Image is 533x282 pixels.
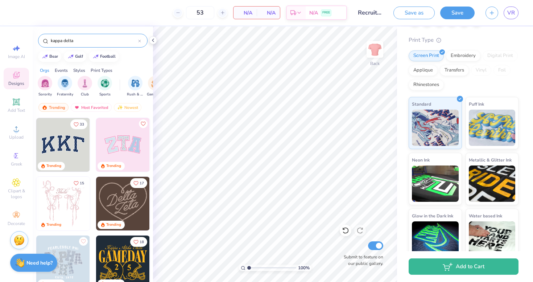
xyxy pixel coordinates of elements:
[42,54,48,59] img: trend_line.gif
[117,105,123,110] img: Newest.gif
[38,76,52,97] div: filter for Sorority
[147,76,164,97] div: filter for Game Day
[79,237,88,246] button: Like
[49,54,58,58] div: bear
[106,163,121,169] div: Trending
[38,76,52,97] button: filter button
[140,240,144,244] span: 18
[469,221,516,258] img: Water based Ink
[139,119,148,128] button: Like
[4,188,29,200] span: Clipart & logos
[96,177,150,230] img: 12710c6a-dcc0-49ce-8688-7fe8d5f96fe2
[149,177,203,230] img: ead2b24a-117b-4488-9b34-c08fd5176a7b
[50,37,138,44] input: Try "Alpha"
[370,60,380,67] div: Back
[409,258,518,275] button: Add to Cart
[147,76,164,97] button: filter button
[99,92,111,97] span: Sports
[91,67,112,74] div: Print Types
[469,156,512,164] span: Metallic & Glitter Ink
[26,259,53,266] strong: Need help?
[140,181,144,185] span: 17
[471,65,491,76] div: Vinyl
[74,105,80,110] img: most_fav.gif
[93,54,99,59] img: trend_line.gif
[75,54,83,58] div: golf
[309,9,318,17] span: N/A
[71,103,112,112] div: Most Favorited
[96,118,150,172] img: 9980f5e8-e6a1-4b4a-8839-2b0e9349023c
[57,92,73,97] span: Fraternity
[55,67,68,74] div: Events
[8,81,24,86] span: Designs
[469,110,516,146] img: Puff Ink
[8,221,25,226] span: Decorate
[98,76,112,97] button: filter button
[78,76,92,97] button: filter button
[90,177,143,230] img: d12a98c7-f0f7-4345-bf3a-b9f1b718b86e
[149,118,203,172] img: 5ee11766-d822-42f5-ad4e-763472bf8dcf
[412,156,430,164] span: Neon Ink
[90,118,143,172] img: edfb13fc-0e43-44eb-bea2-bf7fc0dd67f9
[9,134,24,140] span: Upload
[81,79,89,87] img: Club Image
[42,105,47,110] img: trending.gif
[80,123,84,126] span: 33
[147,92,164,97] span: Game Day
[469,212,502,220] span: Water based Ink
[130,237,147,247] button: Like
[412,110,459,146] img: Standard
[412,100,431,108] span: Standard
[409,65,438,76] div: Applique
[46,222,61,228] div: Trending
[78,76,92,97] div: filter for Club
[61,79,69,87] img: Fraternity Image
[504,7,518,19] a: VR
[409,50,444,61] div: Screen Print
[40,67,49,74] div: Orgs
[412,165,459,202] img: Neon Ink
[101,79,109,87] img: Sports Image
[368,42,382,57] img: Back
[412,221,459,258] img: Glow in the Dark Ink
[409,36,518,44] div: Print Type
[409,79,444,90] div: Rhinestones
[80,181,84,185] span: 15
[100,54,116,58] div: football
[98,76,112,97] div: filter for Sports
[70,178,87,188] button: Like
[238,9,252,17] span: N/A
[81,92,89,97] span: Club
[38,103,69,112] div: Trending
[106,222,121,228] div: Trending
[127,76,144,97] div: filter for Rush & Bid
[130,178,147,188] button: Like
[89,51,119,62] button: football
[41,79,49,87] img: Sorority Image
[393,7,435,19] button: Save as
[70,119,87,129] button: Like
[38,92,52,97] span: Sorority
[322,10,330,15] span: FREE
[73,67,85,74] div: Styles
[36,177,90,230] img: 83dda5b0-2158-48ca-832c-f6b4ef4c4536
[493,65,511,76] div: Foil
[8,54,25,60] span: Image AI
[8,107,25,113] span: Add Text
[68,54,74,59] img: trend_line.gif
[340,254,383,267] label: Submit to feature on our public gallery.
[151,79,160,87] img: Game Day Image
[352,5,388,20] input: Untitled Design
[64,51,86,62] button: golf
[127,76,144,97] button: filter button
[57,76,73,97] button: filter button
[11,161,22,167] span: Greek
[412,212,453,220] span: Glow in the Dark Ink
[483,50,518,61] div: Digital Print
[261,9,276,17] span: N/A
[36,118,90,172] img: 3b9aba4f-e317-4aa7-a679-c95a879539bd
[298,265,310,271] span: 100 %
[507,9,515,17] span: VR
[114,103,141,112] div: Newest
[46,163,61,169] div: Trending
